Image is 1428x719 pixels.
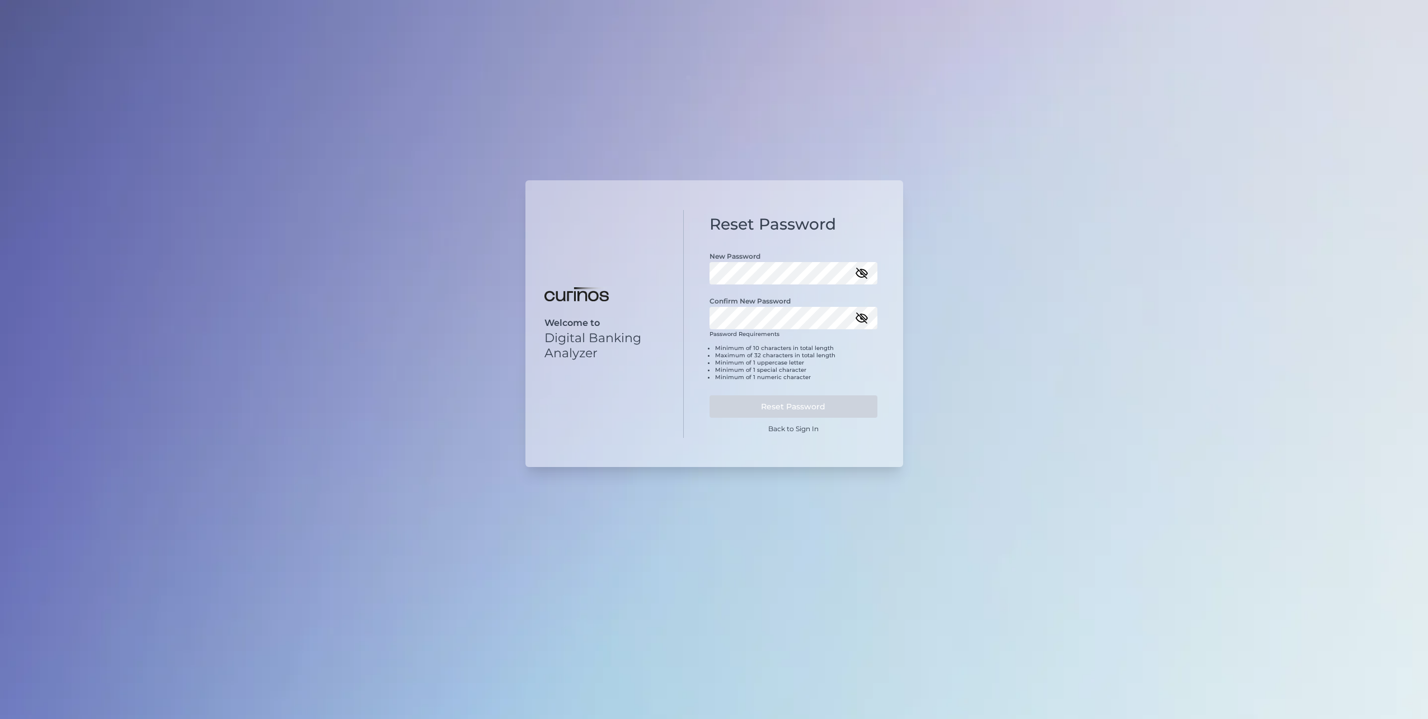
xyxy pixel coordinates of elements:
[715,359,877,366] li: Minimum of 1 uppercase letter
[768,424,819,433] a: Back to Sign In
[715,352,877,359] li: Maximum of 32 characters in total length
[710,252,760,260] label: New Password
[544,330,665,361] p: Digital Banking Analyzer
[544,318,665,328] p: Welcome to
[710,395,877,418] button: Reset Password
[544,287,609,302] img: Digital Banking Analyzer
[715,344,877,352] li: Minimum of 10 characters in total length
[710,330,877,390] div: Password Requirements
[715,373,877,381] li: Minimum of 1 numeric character
[710,297,791,305] label: Confirm New Password
[710,215,877,234] h1: Reset Password
[715,366,877,373] li: Minimum of 1 special character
